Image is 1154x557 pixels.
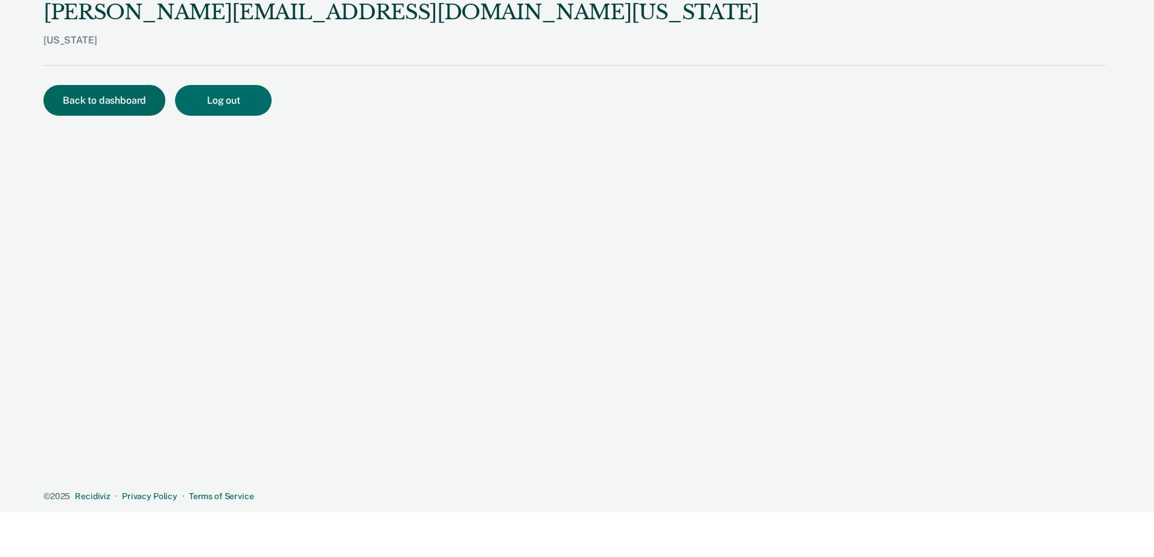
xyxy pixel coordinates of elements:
[75,491,110,501] a: Recidiviz
[43,491,70,501] span: © 2025
[189,491,254,501] a: Terms of Service
[43,491,1106,502] div: · ·
[43,85,165,116] button: Back to dashboard
[43,96,175,105] a: Back to dashboard
[175,85,272,116] button: Log out
[43,34,759,65] div: [US_STATE]
[122,491,177,501] a: Privacy Policy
